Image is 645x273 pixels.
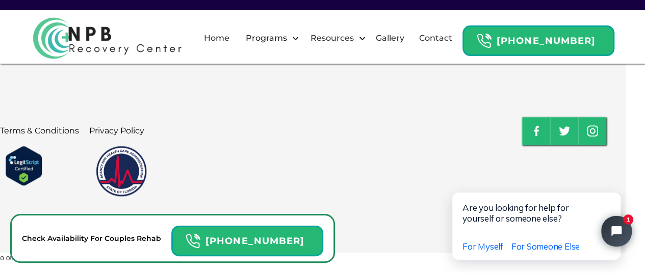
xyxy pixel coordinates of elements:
img: Verify Approval for www.northpalmrc.com [5,146,42,186]
a: Gallery [370,22,410,54]
img: Header Calendar Icons [476,33,492,49]
a: Verify LegitScript Approval for www.northpalmrc.com [5,161,42,169]
div: Resources [301,22,368,54]
div: Programs [243,32,289,44]
div: Programs [237,22,301,54]
a: Home [198,22,236,54]
div: Resources [307,32,356,44]
strong: [PHONE_NUMBER] [497,35,596,46]
a: Privacy Policy [89,121,144,141]
a: Header Calendar Icons[PHONE_NUMBER] [171,221,323,256]
p: Check Availability For Couples Rehab [22,232,161,244]
a: Contact [413,22,458,54]
iframe: Tidio Chat [431,160,645,273]
img: Header Calendar Icons [185,233,200,249]
a: Header Calendar Icons[PHONE_NUMBER] [462,20,614,56]
strong: [PHONE_NUMBER] [205,235,304,247]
